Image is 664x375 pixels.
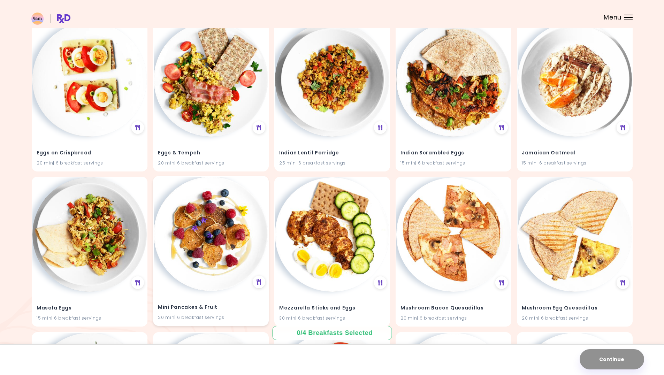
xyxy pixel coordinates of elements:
[131,276,144,289] div: See Meal Plan
[279,303,385,314] h4: Mozzarella Sticks and Eggs
[158,314,264,321] div: 20 min | 6 breakfast servings
[158,147,264,158] h4: Eggs & Tempeh
[522,147,628,158] h4: Jamaican Oatmeal
[374,276,387,289] div: See Meal Plan
[617,121,629,134] div: See Meal Plan
[495,121,508,134] div: See Meal Plan
[495,276,508,289] div: See Meal Plan
[31,13,70,25] img: RxDiet
[158,302,264,313] h4: Mini Pancakes & Fruit
[400,147,506,158] h4: Indian Scrambled Eggs
[400,303,506,314] h4: Mushroom Bacon Quesadillas
[522,315,628,322] div: 20 min | 6 breakfast servings
[522,303,628,314] h4: Mushroom Egg Quesadillas
[400,160,506,166] div: 15 min | 6 breakfast servings
[279,160,385,166] div: 25 min | 6 breakfast servings
[131,121,144,134] div: See Meal Plan
[158,160,264,166] div: 20 min | 6 breakfast servings
[400,315,506,322] div: 20 min | 6 breakfast servings
[37,315,143,322] div: 15 min | 6 breakfast servings
[522,160,628,166] div: 15 min | 6 breakfast servings
[253,276,265,288] div: See Meal Plan
[580,349,644,369] button: Continue
[374,121,387,134] div: See Meal Plan
[37,303,143,314] h4: Masala Eggs
[253,121,265,134] div: See Meal Plan
[37,160,143,166] div: 20 min | 6 breakfast servings
[37,147,143,158] h4: Eggs on Crispbread
[617,276,629,289] div: See Meal Plan
[604,14,621,21] span: Menu
[279,315,385,322] div: 30 min | 6 breakfast servings
[279,147,385,158] h4: Indian Lentil Porridge
[297,329,367,337] div: 0 / 4 Breakfasts Selected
